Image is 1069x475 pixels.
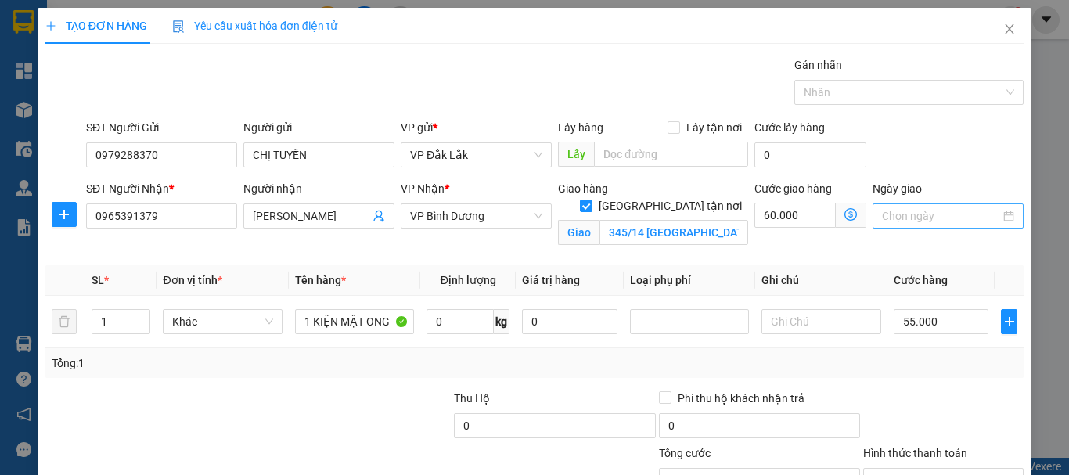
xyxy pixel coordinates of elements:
span: Đơn vị tính [163,274,221,286]
th: Loại phụ phí [624,265,755,296]
button: plus [52,202,77,227]
b: Hồng Đức Express [138,18,304,38]
input: Dọc đường [594,142,748,167]
input: Ngày giao [882,207,1000,225]
span: close [1003,23,1016,35]
label: Cước giao hàng [754,182,832,195]
button: Close [988,8,1031,52]
label: Cước lấy hàng [754,121,825,134]
span: dollar-circle [844,208,857,221]
span: plus [52,208,76,221]
span: Lấy [558,142,594,167]
span: SL [92,274,104,286]
div: Tổng: 1 [52,354,414,372]
input: Ghi Chú [761,309,880,334]
span: Tổng cước [659,447,711,459]
span: Định lượng [441,274,496,286]
span: user-add [373,210,385,222]
span: VP Đắk Lắk [410,143,542,167]
span: VP Nhận [401,182,445,195]
b: Phiếu giao hàng [148,100,293,120]
span: VP Bình Dương [410,204,542,228]
li: Tổng kho TTC [PERSON_NAME], Đường 10, [PERSON_NAME], Dĩ An [87,38,355,77]
span: Lấy hàng [558,121,603,134]
input: Cước giao hàng [754,203,836,228]
th: Ghi chú [755,265,887,296]
img: icon [172,20,185,33]
span: Thu Hộ [454,392,490,405]
label: Gán nhãn [794,59,842,71]
span: Phí thu hộ khách nhận trả [671,390,811,407]
input: Cước lấy hàng [754,142,866,167]
span: kg [494,309,509,334]
span: Tên hàng [295,274,346,286]
button: delete [52,309,77,334]
div: Người gửi [243,119,394,136]
span: Giao [558,220,599,245]
li: Hotline: 0786454126 [87,77,355,97]
input: VD: Bàn, Ghế [295,309,414,334]
span: Lấy tận nơi [680,119,748,136]
div: SĐT Người Gửi [86,119,237,136]
label: Ngày giao [873,182,922,195]
label: Hình thức thanh toán [863,447,967,459]
div: SĐT Người Nhận [86,180,237,197]
span: TẠO ĐƠN HÀNG [45,20,147,32]
span: plus [45,20,56,31]
input: Giao tận nơi [599,220,748,245]
div: VP gửi [401,119,552,136]
span: Khác [172,310,272,333]
span: Cước hàng [894,274,948,286]
span: plus [1002,315,1017,328]
button: plus [1001,309,1017,334]
div: Người nhận [243,180,394,197]
span: Giá trị hàng [522,274,580,286]
span: Giao hàng [558,182,608,195]
input: 0 [522,309,617,334]
span: Yêu cầu xuất hóa đơn điện tử [172,20,337,32]
span: [GEOGRAPHIC_DATA] tận nơi [592,197,748,214]
img: logo.jpg [20,20,98,98]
